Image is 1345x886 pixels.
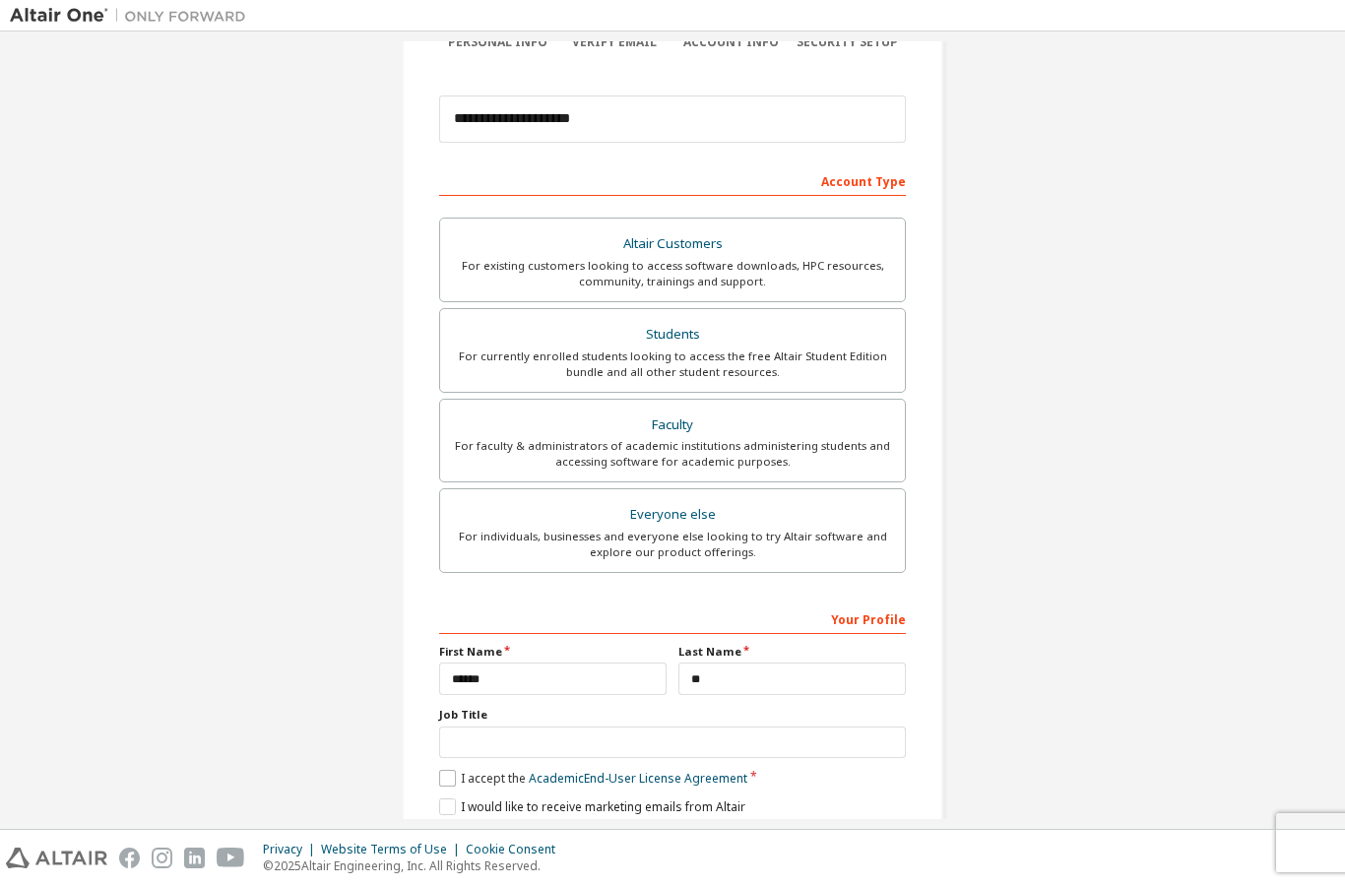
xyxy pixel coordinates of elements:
label: I would like to receive marketing emails from Altair [439,798,745,815]
div: For individuals, businesses and everyone else looking to try Altair software and explore our prod... [452,529,893,560]
div: Altair Customers [452,230,893,258]
div: For existing customers looking to access software downloads, HPC resources, community, trainings ... [452,258,893,289]
div: Account Info [672,34,790,50]
div: For faculty & administrators of academic institutions administering students and accessing softwa... [452,438,893,470]
div: Cookie Consent [466,842,567,857]
div: Personal Info [439,34,556,50]
div: Account Type [439,164,906,196]
img: Altair One [10,6,256,26]
label: Job Title [439,707,906,723]
img: altair_logo.svg [6,848,107,868]
div: For currently enrolled students looking to access the free Altair Student Edition bundle and all ... [452,348,893,380]
p: © 2025 Altair Engineering, Inc. All Rights Reserved. [263,857,567,874]
img: linkedin.svg [184,848,205,868]
div: Security Setup [790,34,907,50]
label: First Name [439,644,667,660]
div: Everyone else [452,501,893,529]
label: I accept the [439,770,747,787]
div: Privacy [263,842,321,857]
label: Last Name [678,644,906,660]
img: youtube.svg [217,848,245,868]
img: facebook.svg [119,848,140,868]
div: Students [452,321,893,348]
img: instagram.svg [152,848,172,868]
a: Academic End-User License Agreement [529,770,747,787]
div: Faculty [452,411,893,439]
div: Verify Email [556,34,673,50]
div: Your Profile [439,602,906,634]
div: Website Terms of Use [321,842,466,857]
